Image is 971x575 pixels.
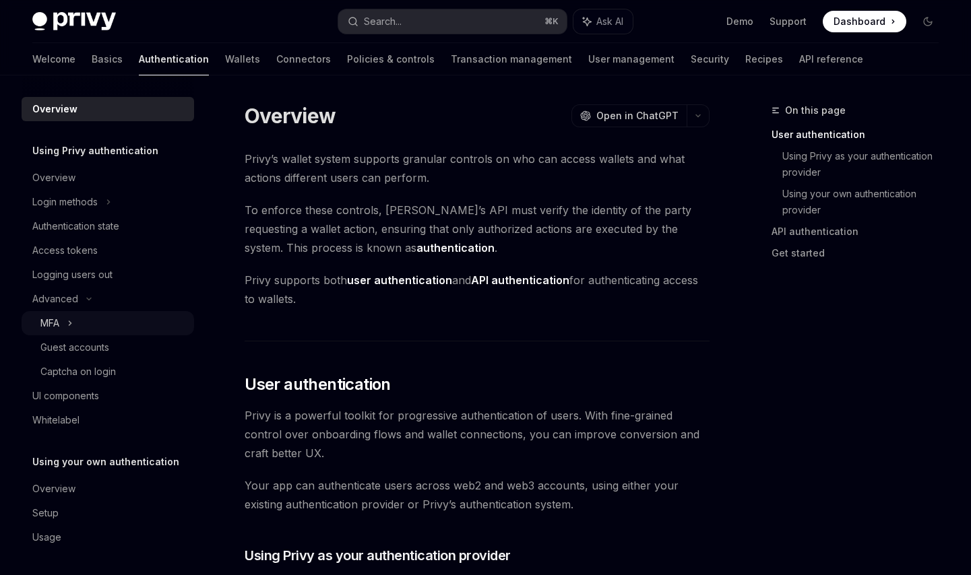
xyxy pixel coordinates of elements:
button: Ask AI [573,9,633,34]
a: Overview [22,166,194,190]
strong: user authentication [347,273,452,287]
div: Guest accounts [40,339,109,356]
strong: API authentication [471,273,569,287]
div: Logging users out [32,267,113,283]
span: Your app can authenticate users across web2 and web3 accounts, using either your existing authent... [245,476,710,514]
span: Privy is a powerful toolkit for progressive authentication of users. With fine-grained control ov... [245,406,710,463]
a: API authentication [772,221,949,242]
div: Usage [32,529,61,545]
strong: authentication [416,241,495,255]
a: API reference [799,43,863,75]
a: Captcha on login [22,360,194,384]
div: Search... [364,13,402,30]
span: Open in ChatGPT [596,109,679,123]
a: Dashboard [823,11,906,32]
div: Overview [32,170,75,186]
button: Toggle dark mode [917,11,939,32]
div: Login methods [32,194,98,210]
a: Whitelabel [22,408,194,432]
a: Overview [22,97,194,121]
a: Basics [92,43,123,75]
span: Dashboard [834,15,885,28]
span: On this page [785,102,846,119]
span: ⌘ K [544,16,559,27]
a: Guest accounts [22,335,194,360]
h5: Using your own authentication [32,454,179,470]
a: Access tokens [22,238,194,263]
div: MFA [40,315,59,331]
a: Security [691,43,729,75]
a: Logging users out [22,263,194,287]
a: Overview [22,477,194,501]
span: Using Privy as your authentication provider [245,546,511,565]
a: Usage [22,525,194,549]
a: Policies & controls [347,43,435,75]
div: Whitelabel [32,412,80,428]
div: Overview [32,101,77,117]
a: Recipes [745,43,783,75]
div: Advanced [32,291,78,307]
button: Search...⌘K [338,9,567,34]
a: Get started [772,242,949,264]
button: Open in ChatGPT [571,104,687,127]
a: Welcome [32,43,75,75]
div: Captcha on login [40,364,116,380]
a: Support [770,15,807,28]
a: UI components [22,384,194,408]
div: Access tokens [32,242,98,259]
a: User authentication [772,124,949,145]
h5: Using Privy authentication [32,143,158,159]
span: User authentication [245,374,391,395]
a: Connectors [276,43,331,75]
a: Authentication state [22,214,194,238]
a: Wallets [225,43,260,75]
a: Transaction management [451,43,572,75]
span: Privy’s wallet system supports granular controls on who can access wallets and what actions diffe... [245,149,710,187]
a: Authentication [139,43,209,75]
div: UI components [32,388,99,404]
span: Privy supports both and for authenticating access to wallets. [245,271,710,308]
a: Setup [22,501,194,525]
span: Ask AI [596,15,623,28]
div: Overview [32,481,75,497]
a: Using your own authentication provider [782,183,949,221]
a: Using Privy as your authentication provider [782,145,949,183]
img: dark logo [32,12,116,31]
h1: Overview [245,104,336,128]
a: Demo [726,15,753,28]
a: User management [588,43,675,75]
span: To enforce these controls, [PERSON_NAME]’s API must verify the identity of the party requesting a... [245,201,710,257]
div: Authentication state [32,218,119,234]
div: Setup [32,505,59,521]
